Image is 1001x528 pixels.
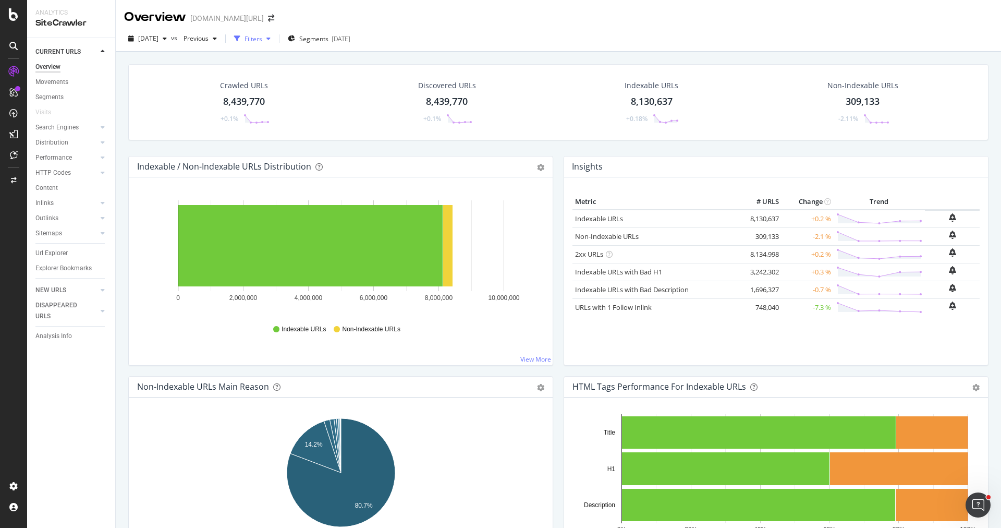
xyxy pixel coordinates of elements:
[949,231,956,239] div: bell-plus
[35,285,66,296] div: NEW URLS
[838,114,858,123] div: -2.11%
[223,95,265,109] div: 8,439,770
[35,198,54,209] div: Inlinks
[35,77,108,88] a: Movements
[229,294,258,302] text: 2,000,000
[740,227,782,245] td: 309,133
[575,285,689,294] a: Indexable URLs with Bad Description
[607,465,616,473] text: H1
[299,34,328,43] span: Segments
[575,232,639,241] a: Non-Indexable URLs
[782,281,834,298] td: -0.7 %
[834,194,925,210] th: Trend
[35,183,108,194] a: Content
[35,122,97,133] a: Search Engines
[949,302,956,310] div: bell-plus
[782,245,834,263] td: +0.2 %
[137,194,545,315] svg: A chart.
[124,30,171,47] button: [DATE]
[284,30,355,47] button: Segments[DATE]
[949,284,956,292] div: bell-plus
[137,381,269,392] div: Non-Indexable URLs Main Reason
[35,92,64,103] div: Segments
[782,194,834,210] th: Change
[137,161,311,172] div: Indexable / Non-Indexable URLs Distribution
[740,245,782,263] td: 8,134,998
[355,502,373,509] text: 80.7%
[426,95,468,109] div: 8,439,770
[625,80,678,91] div: Indexable URLs
[572,194,740,210] th: Metric
[35,46,81,57] div: CURRENT URLS
[572,160,603,174] h4: Insights
[35,263,108,274] a: Explorer Bookmarks
[268,15,274,22] div: arrow-right-arrow-left
[425,294,453,302] text: 8,000,000
[245,34,262,43] div: Filters
[604,429,616,436] text: Title
[176,294,180,302] text: 0
[305,441,323,448] text: 14.2%
[221,114,238,123] div: +0.1%
[179,30,221,47] button: Previous
[35,62,60,73] div: Overview
[949,248,956,257] div: bell-plus
[782,298,834,316] td: -7.3 %
[35,107,51,118] div: Visits
[972,384,980,391] div: gear
[138,34,158,43] span: 2025 Sep. 26th
[740,194,782,210] th: # URLS
[35,198,97,209] a: Inlinks
[584,501,615,509] text: Description
[35,331,72,342] div: Analysis Info
[740,263,782,281] td: 3,242,302
[35,46,97,57] a: CURRENT URLS
[631,95,673,109] div: 8,130,637
[35,183,58,194] div: Content
[171,33,179,42] span: vs
[949,213,956,222] div: bell-plus
[35,62,108,73] a: Overview
[230,30,275,47] button: Filters
[35,300,88,322] div: DISAPPEARED URLS
[282,325,326,334] span: Indexable URLs
[949,266,956,274] div: bell-plus
[332,34,350,43] div: [DATE]
[35,167,97,178] a: HTTP Codes
[35,137,68,148] div: Distribution
[520,355,551,364] a: View More
[35,152,97,163] a: Performance
[190,13,264,23] div: [DOMAIN_NAME][URL]
[35,213,58,224] div: Outlinks
[35,122,79,133] div: Search Engines
[537,164,544,171] div: gear
[35,137,97,148] a: Distribution
[782,263,834,281] td: +0.3 %
[35,331,108,342] a: Analysis Info
[575,249,603,259] a: 2xx URLs
[35,300,97,322] a: DISAPPEARED URLS
[782,210,834,228] td: +0.2 %
[35,248,68,259] div: Url Explorer
[35,228,62,239] div: Sitemaps
[35,77,68,88] div: Movements
[966,493,991,518] iframe: Intercom live chat
[295,294,323,302] text: 4,000,000
[179,34,209,43] span: Previous
[35,285,97,296] a: NEW URLS
[575,214,623,223] a: Indexable URLs
[740,210,782,228] td: 8,130,637
[740,281,782,298] td: 1,696,327
[35,213,97,224] a: Outlinks
[35,248,108,259] a: Url Explorer
[360,294,388,302] text: 6,000,000
[537,384,544,391] div: gear
[35,17,107,29] div: SiteCrawler
[418,80,476,91] div: Discovered URLs
[488,294,519,302] text: 10,000,000
[35,8,107,17] div: Analytics
[35,152,72,163] div: Performance
[35,107,62,118] a: Visits
[740,298,782,316] td: 748,040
